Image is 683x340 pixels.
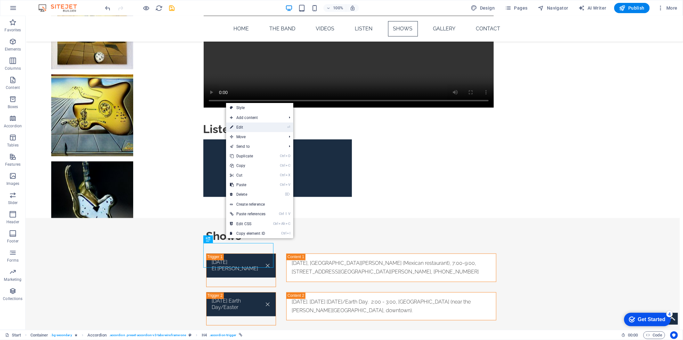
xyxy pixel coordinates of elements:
p: Tables [7,143,19,148]
div: 4 [46,1,52,8]
button: reload [155,4,163,12]
a: CtrlDDuplicate [226,151,269,161]
i: Ctrl [280,173,285,177]
button: Design [468,3,498,13]
span: Click to select. Double-click to edit [202,331,207,339]
button: save [168,4,176,12]
a: Create reference [226,200,293,209]
i: Ctrl [280,183,285,187]
p: Collections [3,296,22,301]
i: V [288,212,290,216]
a: CtrlVPaste [226,180,269,190]
p: Forms [7,258,19,263]
p: Accordion [4,123,22,129]
i: C [286,163,290,168]
div: Design (Ctrl+Alt+Y) [468,3,498,13]
a: Ctrl⇧VPaste references [226,209,269,219]
button: undo [104,4,112,12]
i: V [286,183,290,187]
img: Editor Logo [37,4,85,12]
p: Footer [7,239,19,244]
a: ⌦Delete [226,190,269,199]
i: Ctrl [280,163,285,168]
button: Publish [614,3,650,13]
a: ⏎Edit [226,123,269,132]
button: Click here to leave preview mode and continue editing [142,4,150,12]
i: Element contains an animation [75,333,77,337]
i: ⏎ [287,125,290,129]
div: Get Started [17,7,45,13]
span: Code [646,331,662,339]
button: AI Writer [576,3,609,13]
a: CtrlCCopy [226,161,269,170]
p: Favorites [4,28,21,33]
a: Style [226,103,293,113]
span: More [657,5,678,11]
i: ⇧ [285,212,288,216]
a: CtrlICopy element ID [226,229,269,238]
i: This element is linked [239,333,243,337]
span: . accordion .preset-accordion-v3-tabs-wireframe-one [109,331,186,339]
button: 100% [323,4,346,12]
div: Get Started 4 items remaining, 20% complete [4,3,50,17]
span: . accordion-trigger [209,331,237,339]
a: CtrlXCut [226,170,269,180]
i: Ctrl [279,212,284,216]
span: Add content [226,113,284,123]
i: Undo: Change text (Ctrl+Z) [104,4,112,12]
p: Marketing [4,277,21,282]
span: Move [226,132,284,142]
a: CtrlAltCEdit CSS [226,219,269,229]
span: Publish [619,5,645,11]
button: Usercentrics [670,331,678,339]
p: Columns [5,66,21,71]
i: C [286,222,290,226]
span: Click to select. Double-click to edit [87,331,107,339]
i: Alt [279,222,285,226]
p: Slider [8,200,18,205]
i: Reload page [156,4,163,12]
span: 00 00 [628,331,638,339]
h6: 100% [333,4,343,12]
i: On resize automatically adjust zoom level to fit chosen device. [350,5,355,11]
i: Ctrl [273,222,278,226]
span: . bg-secondary [51,331,72,339]
p: Elements [5,47,21,52]
i: This element is a customizable preset [189,333,191,337]
a: Click to cancel selection. Double-click to open Pages [5,331,21,339]
a: Send to [226,142,284,151]
span: Navigator [538,5,568,11]
button: Navigator [535,3,571,13]
i: Ctrl [280,154,285,158]
i: ⌦ [285,192,290,196]
span: Design [471,5,495,11]
p: Header [6,219,19,225]
button: Code [643,331,665,339]
button: More [655,3,680,13]
p: Images [6,181,20,186]
p: Boxes [8,104,18,109]
h6: Session time [621,331,638,339]
p: Features [5,162,20,167]
nav: breadcrumb [30,331,243,339]
span: Pages [505,5,527,11]
p: Content [6,85,20,90]
i: Save (Ctrl+S) [168,4,176,12]
i: Ctrl [281,231,287,235]
i: D [286,154,290,158]
i: X [286,173,290,177]
button: Pages [502,3,530,13]
span: AI Writer [579,5,606,11]
span: Click to select. Double-click to edit [30,331,48,339]
i: I [287,231,290,235]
